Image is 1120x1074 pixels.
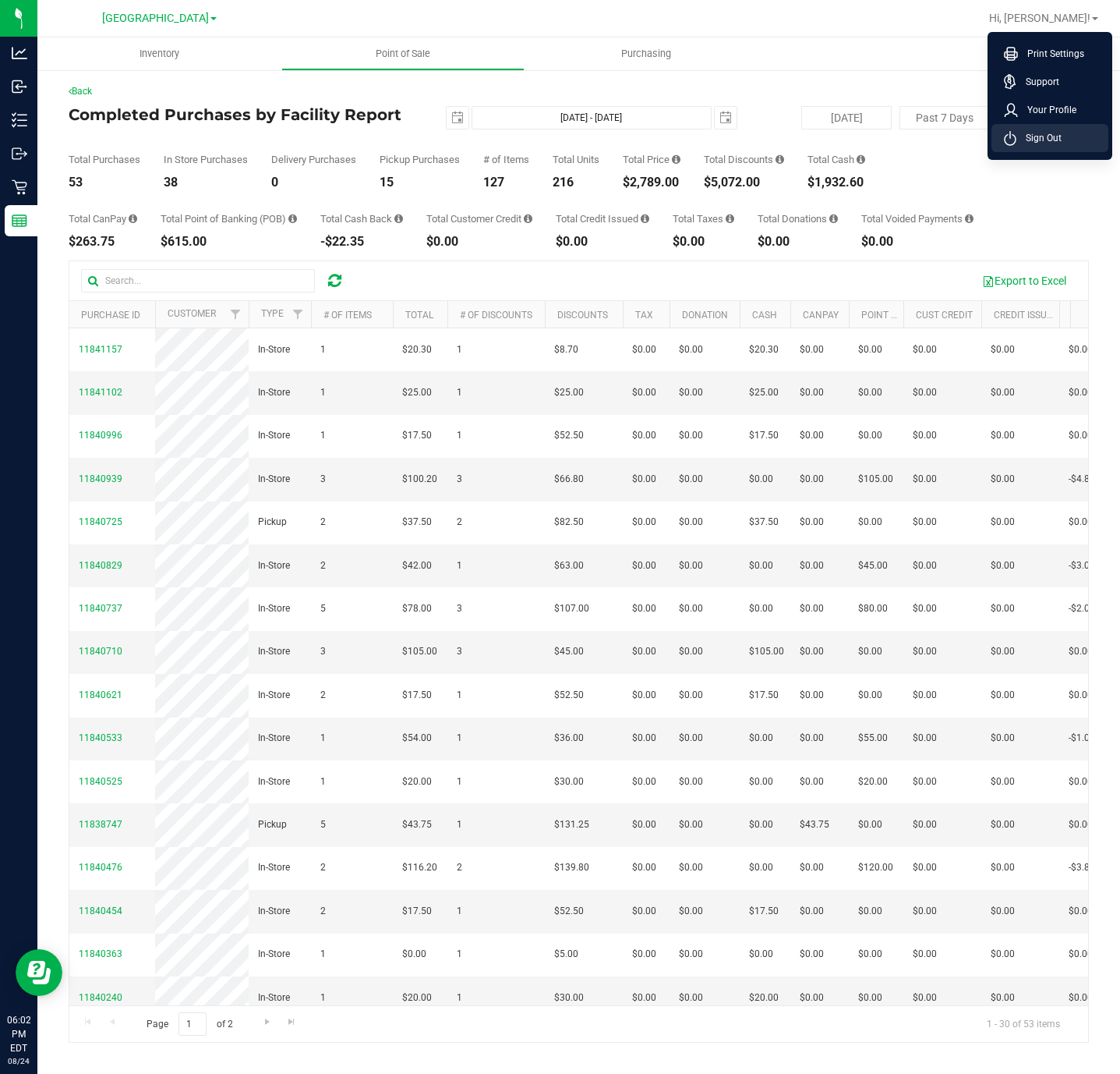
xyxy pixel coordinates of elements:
span: -$3.80 [1069,860,1095,875]
span: $0.00 [858,342,882,357]
span: $0.00 [913,904,937,919]
div: Pickup Purchases [380,154,460,165]
span: $0.00 [1069,515,1093,530]
span: $0.00 [632,558,656,573]
a: Customer [168,308,216,319]
span: $0.00 [991,342,1015,357]
inline-svg: Inventory [12,112,27,128]
div: Total Customer Credit [426,214,532,224]
span: $82.50 [554,515,584,530]
div: -$22.35 [320,236,403,248]
span: $25.00 [554,385,584,400]
span: $116.20 [402,860,437,875]
span: select [447,107,468,129]
a: Discounts [557,310,608,321]
span: $0.00 [858,644,882,659]
span: 11840996 [79,430,122,441]
a: Purchase ID [81,310,140,321]
span: $105.00 [402,644,437,659]
span: $37.50 [402,515,432,530]
span: $25.00 [749,385,779,400]
a: Credit Issued [994,310,1058,321]
div: Total Point of Banking (POB) [161,214,297,224]
span: $5.00 [554,947,578,962]
span: 11840454 [79,906,122,916]
span: $0.00 [1069,688,1093,703]
span: In-Store [258,385,290,400]
li: Sign Out [991,124,1108,152]
span: 3 [457,601,462,616]
span: $0.00 [632,428,656,443]
span: In-Store [258,342,290,357]
span: $131.25 [554,817,589,832]
div: $0.00 [758,236,838,248]
a: Donation [682,310,728,321]
span: $80.00 [858,601,888,616]
span: 11840621 [79,689,122,700]
div: Total Taxes [673,214,734,224]
span: 1 [320,342,326,357]
span: $0.00 [749,472,773,487]
span: $0.00 [1069,644,1093,659]
span: $0.00 [800,774,824,789]
span: $0.00 [991,904,1015,919]
inline-svg: Analytics [12,45,27,61]
span: $0.00 [858,428,882,443]
span: -$3.00 [1069,558,1095,573]
span: $0.00 [800,860,824,875]
span: $0.00 [1069,774,1093,789]
span: 1 [320,385,326,400]
iframe: Resource center [16,949,62,996]
div: 127 [483,176,529,189]
div: Total Price [623,154,680,165]
span: 11840533 [79,732,122,743]
div: $615.00 [161,236,297,248]
span: $0.00 [679,472,703,487]
inline-svg: Inbound [12,79,27,94]
span: $0.00 [800,428,824,443]
span: $17.50 [749,688,779,703]
span: $0.00 [749,817,773,832]
span: -$4.80 [1069,472,1095,487]
a: # of Discounts [460,310,532,321]
i: Sum of all voided payment transaction amounts, excluding tips and transaction fees, for all purch... [965,214,973,224]
span: $0.00 [913,860,937,875]
a: Back [69,86,92,97]
i: Sum of all account credit issued for all refunds from returned purchases in the date range. [641,214,649,224]
span: $0.00 [913,558,937,573]
button: Export to Excel [972,268,1076,294]
span: $0.00 [991,558,1015,573]
span: 2 [457,860,462,875]
span: 11838747 [79,819,122,830]
span: $0.00 [402,947,426,962]
span: $20.30 [749,342,779,357]
a: Point of Sale [281,37,525,70]
i: Sum of all round-up-to-next-dollar total price adjustments for all purchases in the date range. [829,214,838,224]
span: 11841102 [79,387,122,398]
span: $0.00 [1069,342,1093,357]
span: 3 [320,472,326,487]
div: Total Cash Back [320,214,403,224]
span: In-Store [258,472,290,487]
span: $0.00 [679,428,703,443]
span: 1 [457,947,462,962]
span: $0.00 [800,947,824,962]
span: $0.00 [679,774,703,789]
i: Sum of the successful, non-voided point-of-banking payment transactions, both via payment termina... [288,214,297,224]
div: Total CanPay [69,214,137,224]
a: Total [405,310,433,321]
span: $0.00 [913,817,937,832]
span: $0.00 [679,385,703,400]
span: $0.00 [991,644,1015,659]
span: $0.00 [913,688,937,703]
span: Support [1016,74,1059,90]
span: $0.00 [679,342,703,357]
span: Inventory [118,47,200,61]
span: $0.00 [679,644,703,659]
span: In-Store [258,644,290,659]
span: $0.00 [679,515,703,530]
span: $0.00 [632,515,656,530]
span: $0.00 [913,515,937,530]
span: $0.00 [913,428,937,443]
span: $0.00 [800,601,824,616]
